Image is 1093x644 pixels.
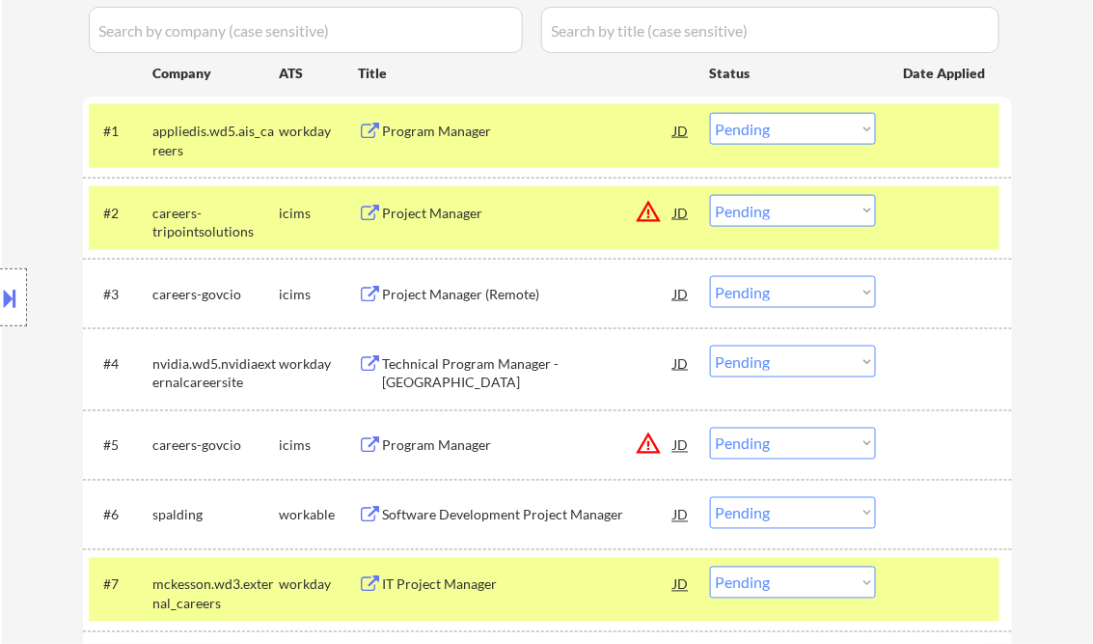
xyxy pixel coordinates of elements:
[359,64,692,83] div: Title
[280,575,359,595] div: workday
[383,506,674,525] div: Software Development Project Manager
[383,436,674,456] div: Program Manager
[280,64,359,83] div: ATS
[383,354,674,392] div: Technical Program Manager - [GEOGRAPHIC_DATA]
[104,575,138,595] div: #7
[672,113,692,148] div: JD
[904,64,989,83] div: Date Applied
[672,428,692,462] div: JD
[153,575,280,613] div: mckesson.wd3.external_careers
[383,575,674,595] div: IT Project Manager
[153,506,280,525] div: spalding
[280,506,359,525] div: workable
[541,7,999,53] input: Search by title (case sensitive)
[383,122,674,141] div: Program Manager
[383,285,674,304] div: Project Manager (Remote)
[672,195,692,230] div: JD
[636,431,663,458] button: warning_amber
[672,346,692,380] div: JD
[672,276,692,311] div: JD
[636,198,663,225] button: warning_amber
[89,7,523,53] input: Search by company (case sensitive)
[383,204,674,223] div: Project Manager
[710,55,876,90] div: Status
[672,497,692,532] div: JD
[672,567,692,602] div: JD
[104,506,138,525] div: #6
[153,64,280,83] div: Company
